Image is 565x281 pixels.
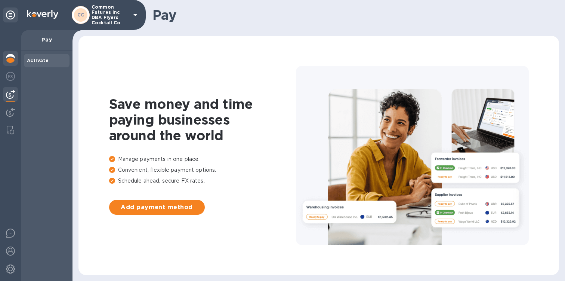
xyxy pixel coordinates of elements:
[6,72,15,81] img: Foreign exchange
[109,200,205,215] button: Add payment method
[109,96,296,143] h1: Save money and time paying businesses around the world
[27,36,67,43] p: Pay
[27,58,49,63] b: Activate
[27,10,58,19] img: Logo
[152,7,553,23] h1: Pay
[109,155,296,163] p: Manage payments in one place.
[3,7,18,22] div: Unpin categories
[109,166,296,174] p: Convenient, flexible payment options.
[115,203,199,212] span: Add payment method
[109,177,296,185] p: Schedule ahead, secure FX rates.
[77,12,84,18] b: CC
[92,4,129,25] p: Common Futures Inc DBA Flyers Cocktail Co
